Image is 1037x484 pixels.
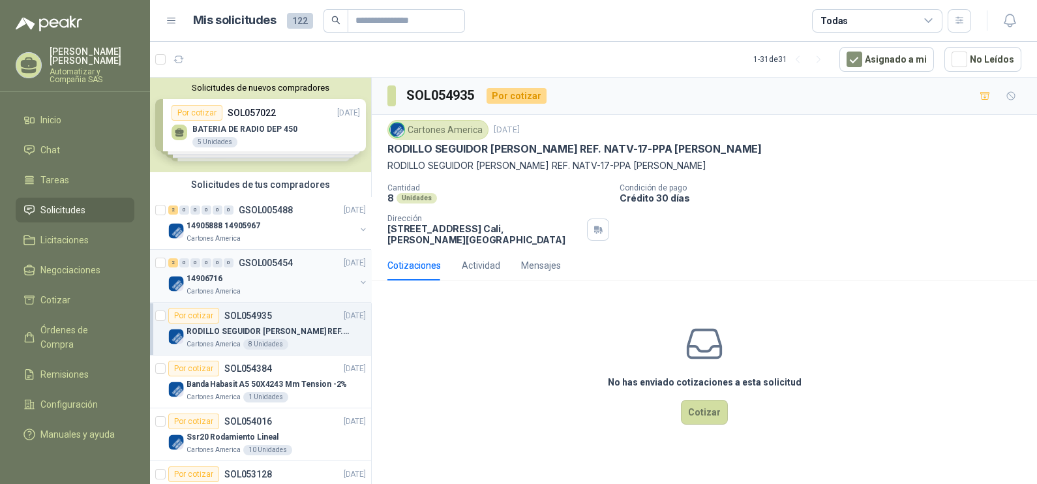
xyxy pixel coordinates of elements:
[40,173,69,187] span: Tareas
[168,434,184,450] img: Company Logo
[40,113,61,127] span: Inicio
[187,325,349,338] p: RODILLO SEGUIDOR [PERSON_NAME] REF. NATV-17-PPA [PERSON_NAME]
[187,234,241,244] p: Cartones America
[494,124,520,136] p: [DATE]
[168,276,184,292] img: Company Logo
[344,204,366,217] p: [DATE]
[202,205,211,215] div: 0
[839,47,934,72] button: Asignado a mi
[344,416,366,428] p: [DATE]
[224,364,272,373] p: SOL054384
[168,308,219,324] div: Por cotizar
[168,382,184,397] img: Company Logo
[224,258,233,267] div: 0
[168,329,184,344] img: Company Logo
[213,205,222,215] div: 0
[243,392,288,402] div: 1 Unidades
[150,303,371,355] a: Por cotizarSOL054935[DATE] Company LogoRODILLO SEGUIDOR [PERSON_NAME] REF. NATV-17-PPA [PERSON_NA...
[224,311,272,320] p: SOL054935
[168,466,219,482] div: Por cotizar
[187,286,241,297] p: Cartones America
[397,193,437,204] div: Unidades
[187,431,278,444] p: Ssr20 Rodamiento Lineal
[390,123,404,137] img: Company Logo
[387,258,441,273] div: Cotizaciones
[387,183,609,192] p: Cantidad
[16,422,134,447] a: Manuales y ayuda
[344,310,366,322] p: [DATE]
[202,258,211,267] div: 0
[224,417,272,426] p: SOL054016
[168,258,178,267] div: 2
[620,192,1032,204] p: Crédito 30 días
[168,205,178,215] div: 2
[40,427,115,442] span: Manuales y ayuda
[487,88,547,104] div: Por cotizar
[387,142,762,156] p: RODILLO SEGUIDOR [PERSON_NAME] REF. NATV-17-PPA [PERSON_NAME]
[753,49,829,70] div: 1 - 31 de 31
[406,85,476,106] h3: SOL054935
[620,183,1032,192] p: Condición de pago
[50,47,134,65] p: [PERSON_NAME] [PERSON_NAME]
[239,258,293,267] p: GSOL005454
[150,172,371,197] div: Solicitudes de tus compradores
[608,375,802,389] h3: No has enviado cotizaciones a esta solicitud
[150,78,371,172] div: Solicitudes de nuevos compradoresPor cotizarSOL057022[DATE] BATERIA DE RADIO DEP 4505 UnidadesPor...
[168,255,368,297] a: 2 0 0 0 0 0 GSOL005454[DATE] Company Logo14906716Cartones America
[213,258,222,267] div: 0
[462,258,500,273] div: Actividad
[187,392,241,402] p: Cartones America
[16,318,134,357] a: Órdenes de Compra
[40,367,89,382] span: Remisiones
[187,220,260,232] p: 14905888 14905967
[187,445,241,455] p: Cartones America
[344,363,366,375] p: [DATE]
[16,16,82,31] img: Logo peakr
[387,214,582,223] p: Dirección
[331,16,340,25] span: search
[16,258,134,282] a: Negociaciones
[287,13,313,29] span: 122
[16,392,134,417] a: Configuración
[40,203,85,217] span: Solicitudes
[168,223,184,239] img: Company Logo
[243,339,288,350] div: 8 Unidades
[40,397,98,412] span: Configuración
[193,11,277,30] h1: Mis solicitudes
[387,120,488,140] div: Cartones America
[681,400,728,425] button: Cotizar
[150,408,371,461] a: Por cotizarSOL054016[DATE] Company LogoSsr20 Rodamiento LinealCartones America10 Unidades
[239,205,293,215] p: GSOL005488
[40,233,89,247] span: Licitaciones
[820,14,848,28] div: Todas
[387,192,394,204] p: 8
[387,223,582,245] p: [STREET_ADDRESS] Cali , [PERSON_NAME][GEOGRAPHIC_DATA]
[150,355,371,408] a: Por cotizarSOL054384[DATE] Company LogoBanda Habasit A5 50X4243 Mm Tension -2%Cartones America1 U...
[16,228,134,252] a: Licitaciones
[190,258,200,267] div: 0
[16,198,134,222] a: Solicitudes
[187,273,222,285] p: 14906716
[521,258,561,273] div: Mensajes
[179,205,189,215] div: 0
[16,362,134,387] a: Remisiones
[50,68,134,83] p: Automatizar y Compañia SAS
[187,378,347,391] p: Banda Habasit A5 50X4243 Mm Tension -2%
[187,339,241,350] p: Cartones America
[944,47,1021,72] button: No Leídos
[40,323,122,352] span: Órdenes de Compra
[16,108,134,132] a: Inicio
[224,205,233,215] div: 0
[16,168,134,192] a: Tareas
[168,361,219,376] div: Por cotizar
[224,470,272,479] p: SOL053128
[168,202,368,244] a: 2 0 0 0 0 0 GSOL005488[DATE] Company Logo14905888 14905967Cartones America
[179,258,189,267] div: 0
[40,293,70,307] span: Cotizar
[243,445,292,455] div: 10 Unidades
[190,205,200,215] div: 0
[387,159,1021,173] p: RODILLO SEGUIDOR [PERSON_NAME] REF. NATV-17-PPA [PERSON_NAME]
[40,143,60,157] span: Chat
[16,288,134,312] a: Cotizar
[16,138,134,162] a: Chat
